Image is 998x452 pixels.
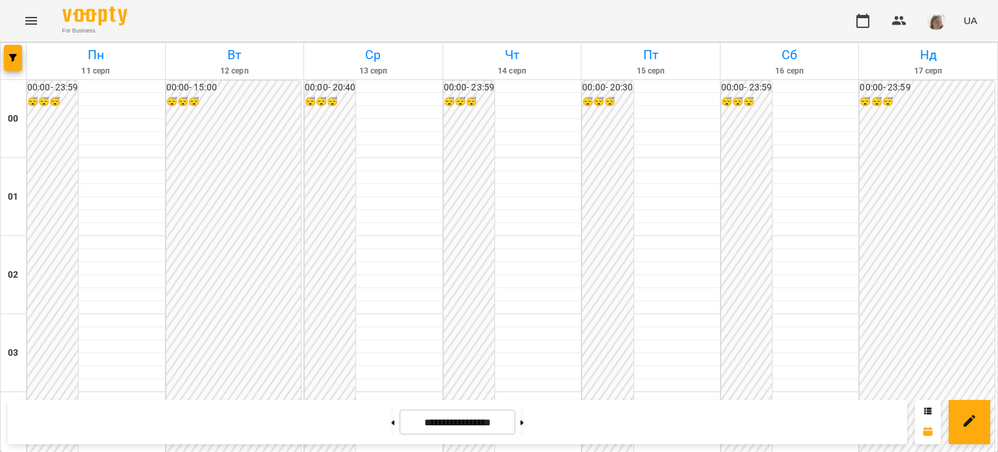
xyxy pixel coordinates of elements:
[306,45,441,65] h6: Ср
[168,65,302,77] h6: 12 серп
[583,65,718,77] h6: 15 серп
[860,95,995,109] h6: 😴😴😴
[16,5,47,36] button: Menu
[444,81,494,95] h6: 00:00 - 23:59
[62,27,127,35] span: For Business
[29,65,163,77] h6: 11 серп
[964,14,977,27] span: UA
[445,45,580,65] h6: Чт
[444,95,494,109] h6: 😴😴😴
[582,95,633,109] h6: 😴😴😴
[27,81,78,95] h6: 00:00 - 23:59
[8,346,18,360] h6: 03
[582,81,633,95] h6: 00:00 - 20:30
[583,45,718,65] h6: Пт
[8,268,18,282] h6: 02
[305,95,355,109] h6: 😴😴😴
[723,65,857,77] h6: 16 серп
[62,7,127,25] img: Voopty Logo
[166,81,301,95] h6: 00:00 - 15:00
[8,190,18,204] h6: 01
[721,81,772,95] h6: 00:00 - 23:59
[861,65,995,77] h6: 17 серп
[927,12,945,30] img: 4795d6aa07af88b41cce17a01eea78aa.jpg
[445,65,580,77] h6: 14 серп
[306,65,441,77] h6: 13 серп
[958,8,982,33] button: UA
[723,45,857,65] h6: Сб
[168,45,302,65] h6: Вт
[166,95,301,109] h6: 😴😴😴
[861,45,995,65] h6: Нд
[27,95,78,109] h6: 😴😴😴
[305,81,355,95] h6: 00:00 - 20:40
[860,81,995,95] h6: 00:00 - 23:59
[8,112,18,126] h6: 00
[721,95,772,109] h6: 😴😴😴
[29,45,163,65] h6: Пн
